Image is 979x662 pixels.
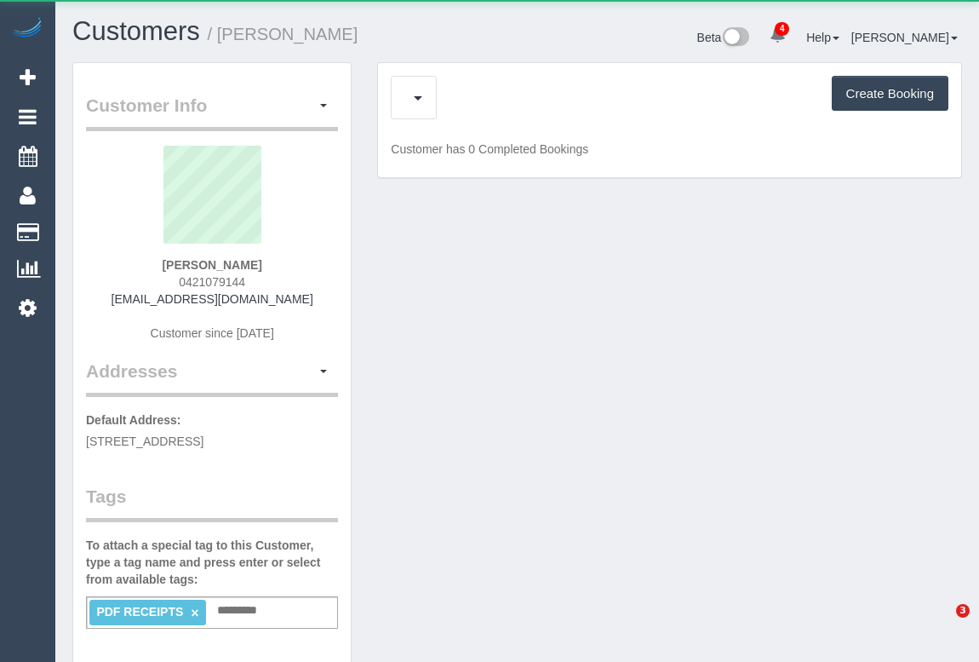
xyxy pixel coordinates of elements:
a: Beta [697,31,750,44]
span: [STREET_ADDRESS] [86,435,203,448]
iframe: Intercom live chat [921,604,962,645]
img: New interface [721,27,749,49]
a: [EMAIL_ADDRESS][DOMAIN_NAME] [112,292,313,306]
span: 4 [775,22,789,36]
p: Customer has 0 Completed Bookings [391,141,948,158]
strong: [PERSON_NAME] [162,258,261,272]
legend: Tags [86,484,338,522]
a: 4 [761,17,794,55]
span: 0421079144 [179,275,245,289]
span: Customer since [DATE] [151,326,274,340]
label: To attach a special tag to this Customer, type a tag name and press enter or select from availabl... [86,537,338,588]
small: / [PERSON_NAME] [208,25,358,43]
button: Create Booking [832,76,948,112]
span: PDF RECEIPTS [96,605,183,619]
a: Customers [72,16,200,46]
legend: Customer Info [86,93,338,131]
a: × [191,606,198,620]
span: 3 [956,604,970,618]
a: [PERSON_NAME] [851,31,958,44]
label: Default Address: [86,412,181,429]
a: Help [806,31,839,44]
img: Automaid Logo [10,17,44,41]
